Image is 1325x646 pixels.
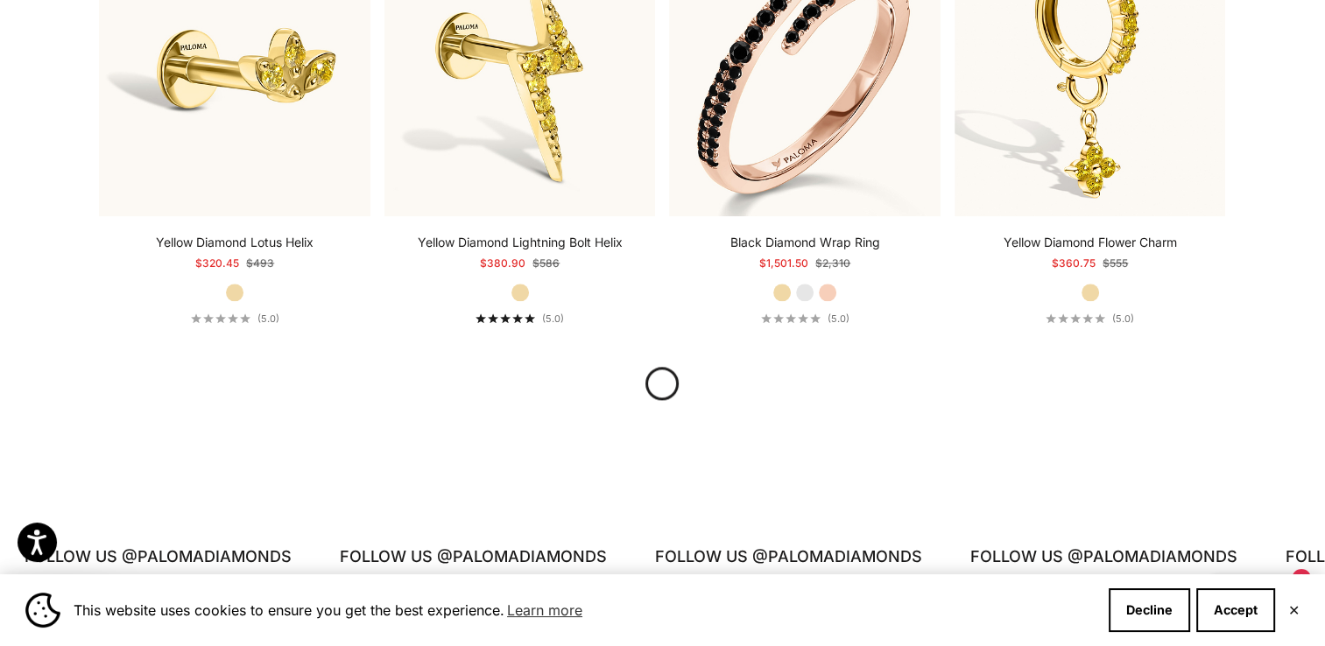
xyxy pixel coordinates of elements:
p: FOLLOW US @PALOMADIAMONDS [25,544,292,570]
button: Decline [1109,588,1190,632]
a: Learn more [504,597,585,623]
sale-price: $1,501.50 [759,255,808,272]
span: This website uses cookies to ensure you get the best experience. [74,597,1095,623]
sale-price: $360.75 [1052,255,1096,272]
img: Cookie banner [25,593,60,628]
div: 5.0 out of 5.0 stars [1046,313,1105,323]
sale-price: $380.90 [480,255,525,272]
a: Black Diamond Wrap Ring [730,234,880,251]
a: Yellow Diamond Flower Charm [1004,234,1177,251]
div: 5.0 out of 5.0 stars [191,313,250,323]
a: 5.0 out of 5.0 stars(5.0) [191,312,279,325]
button: Close [1288,605,1300,615]
span: (5.0) [828,312,849,325]
compare-at-price: $493 [246,255,274,272]
compare-at-price: $2,310 [815,255,850,272]
a: Yellow Diamond Lotus Helix [156,234,314,251]
span: (5.0) [542,312,564,325]
sale-price: $320.45 [195,255,239,272]
a: Yellow Diamond Lightning Bolt Helix [418,234,623,251]
a: 5.0 out of 5.0 stars(5.0) [1046,312,1134,325]
span: (5.0) [1112,312,1134,325]
compare-at-price: $555 [1103,255,1128,272]
span: (5.0) [257,312,279,325]
a: 5.0 out of 5.0 stars(5.0) [476,312,564,325]
p: FOLLOW US @PALOMADIAMONDS [970,544,1237,570]
div: 5.0 out of 5.0 stars [761,313,821,323]
p: FOLLOW US @PALOMADIAMONDS [655,544,922,570]
p: FOLLOW US @PALOMADIAMONDS [340,544,607,570]
button: Accept [1196,588,1275,632]
compare-at-price: $586 [532,255,560,272]
a: 5.0 out of 5.0 stars(5.0) [761,312,849,325]
div: 5.0 out of 5.0 stars [476,313,535,323]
